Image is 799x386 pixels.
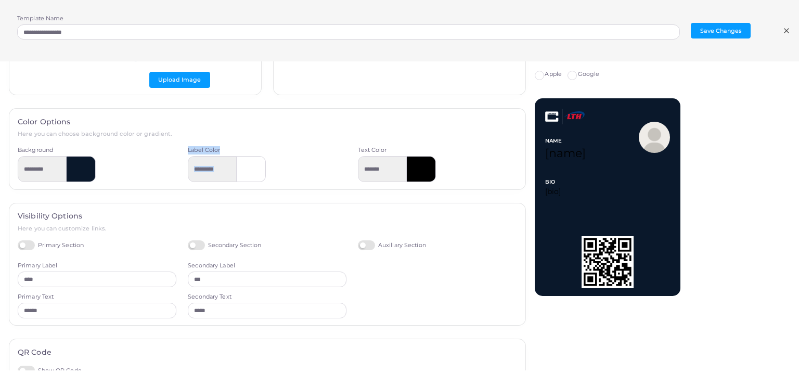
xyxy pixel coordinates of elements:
[545,186,670,197] span: [bio]
[358,146,386,155] label: Text Color
[691,23,751,38] button: Save Changes
[545,178,670,186] span: BIO
[358,240,426,250] label: Auxiliary Section
[578,70,600,78] span: Google
[18,118,517,126] h4: Color Options
[18,293,54,301] label: Primary Text
[545,70,562,78] span: Apple
[582,236,634,288] img: QR Code
[188,293,231,301] label: Secondary Text
[18,262,57,270] label: Primary Label
[17,15,63,23] label: Template Name
[18,212,517,221] h4: Visibility Options
[188,240,261,250] label: Secondary Section
[545,146,586,160] span: [name]
[545,109,585,124] img: Logo
[18,131,517,137] h6: Here you can choose background color or gradient.
[545,137,586,145] span: NAME
[639,122,670,153] img: user.png
[18,240,84,250] label: Primary Section
[188,146,220,155] label: Label Color
[149,72,210,87] button: Upload Image
[188,262,235,270] label: Secondary Label
[18,348,517,357] h4: QR Code
[18,146,53,155] label: Background
[18,366,82,376] label: Show QR Code
[18,225,517,232] h6: Here you can customize links.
